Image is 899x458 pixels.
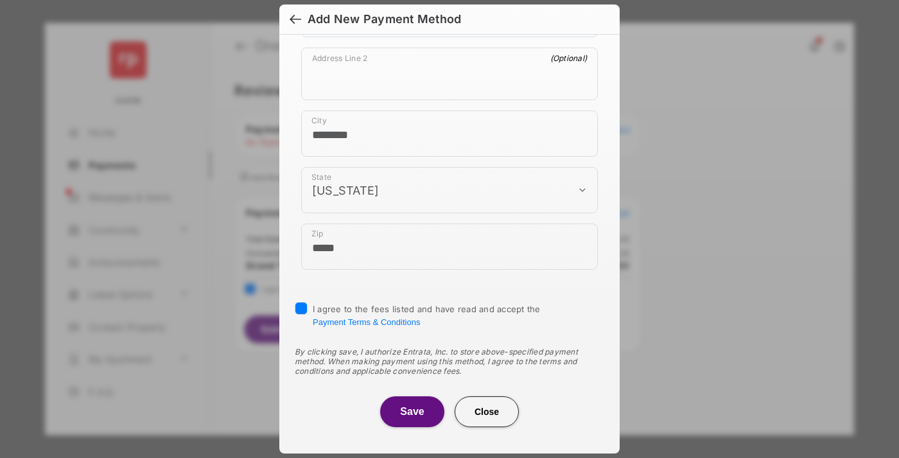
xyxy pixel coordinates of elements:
span: I agree to the fees listed and have read and accept the [313,304,541,327]
button: I agree to the fees listed and have read and accept the [313,317,420,327]
div: payment_method_screening[postal_addresses][postalCode] [301,224,598,270]
button: Save [380,396,444,427]
div: payment_method_screening[postal_addresses][locality] [301,110,598,157]
div: By clicking save, I authorize Entrata, Inc. to store above-specified payment method. When making ... [295,347,604,376]
button: Close [455,396,519,427]
div: Add New Payment Method [308,12,461,26]
div: payment_method_screening[postal_addresses][addressLine2] [301,48,598,100]
div: payment_method_screening[postal_addresses][administrativeArea] [301,167,598,213]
